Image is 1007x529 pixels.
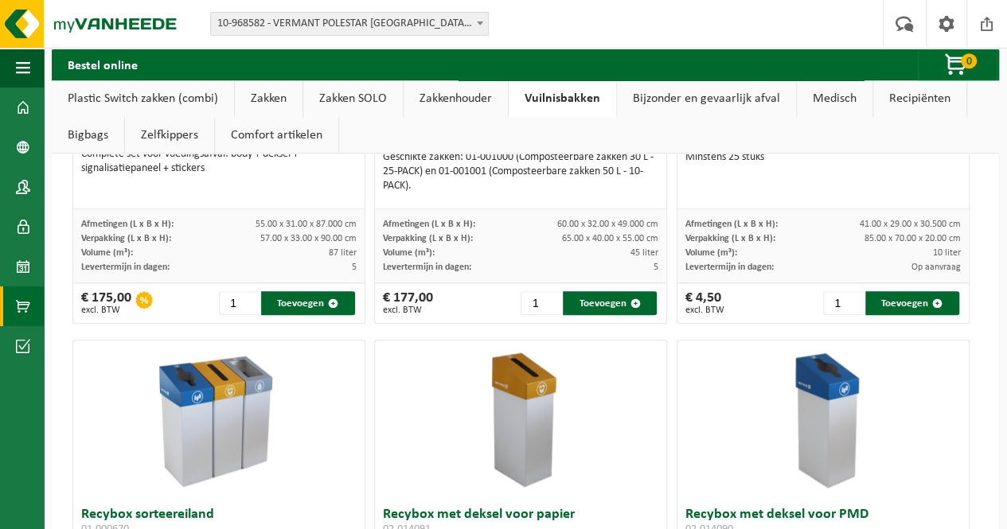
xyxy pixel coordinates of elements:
[865,234,961,243] span: 85.00 x 70.00 x 20.00 cm
[563,291,657,315] button: Toevoegen
[81,220,174,229] span: Afmetingen (L x B x H):
[215,117,338,154] a: Comfort artikelen
[404,80,508,117] a: Zakkenhouder
[630,248,658,258] span: 45 liter
[81,248,133,258] span: Volume (m³):
[961,53,977,68] span: 0
[509,80,616,117] a: Vuilnisbakken
[211,13,488,35] span: 10-968582 - VERMANT POLESTAR ANTWERPEN - WIJNEGEM
[685,234,775,243] span: Verpakking (L x B x H):
[125,117,214,154] a: Zelfkippers
[260,234,357,243] span: 57.00 x 33.00 x 90.00 cm
[81,234,171,243] span: Verpakking (L x B x H):
[303,80,403,117] a: Zakken SOLO
[685,220,778,229] span: Afmetingen (L x B x H):
[139,340,299,500] img: 01-000670
[911,263,961,272] span: Op aanvraag
[52,80,234,117] a: Plastic Switch zakken (combi)
[81,147,357,176] div: Complete set voor voedingsafval: body + deksel + signalisatiepaneel + stickers
[210,12,489,36] span: 10-968582 - VERMANT POLESTAR ANTWERPEN - WIJNEGEM
[617,80,796,117] a: Bijzonder en gevaarlijk afval
[685,150,961,165] div: Minstens 25 stuks
[52,49,154,80] h2: Bestel online
[352,263,357,272] span: 5
[685,248,737,258] span: Volume (m³):
[383,291,433,315] div: € 177,00
[383,263,471,272] span: Levertermijn in dagen:
[918,49,997,80] button: 0
[235,80,302,117] a: Zakken
[557,220,658,229] span: 60.00 x 32.00 x 49.000 cm
[383,248,435,258] span: Volume (m³):
[219,291,260,315] input: 1
[261,291,355,315] button: Toevoegen
[329,248,357,258] span: 87 liter
[797,80,872,117] a: Medisch
[256,220,357,229] span: 55.00 x 31.00 x 87.000 cm
[383,234,473,243] span: Verpakking (L x B x H):
[654,263,658,272] span: 5
[521,291,561,315] input: 1
[685,305,724,315] span: excl. BTW
[52,117,124,154] a: Bigbags
[81,263,170,272] span: Levertermijn in dagen:
[933,248,961,258] span: 10 liter
[81,291,131,315] div: € 175,00
[383,220,475,229] span: Afmetingen (L x B x H):
[873,80,966,117] a: Recipiënten
[383,305,433,315] span: excl. BTW
[860,220,961,229] span: 41.00 x 29.00 x 30.500 cm
[383,150,658,193] div: Geschikte zakken: 01-001000 (Composteerbare zakken 30 L - 25-PACK) en 01-001001 (Composteerbare z...
[685,291,724,315] div: € 4,50
[685,263,774,272] span: Levertermijn in dagen:
[744,340,903,500] img: 02-014090
[441,340,600,500] img: 02-014091
[823,291,864,315] input: 1
[562,234,658,243] span: 65.00 x 40.00 x 55.00 cm
[865,291,959,315] button: Toevoegen
[81,305,131,315] span: excl. BTW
